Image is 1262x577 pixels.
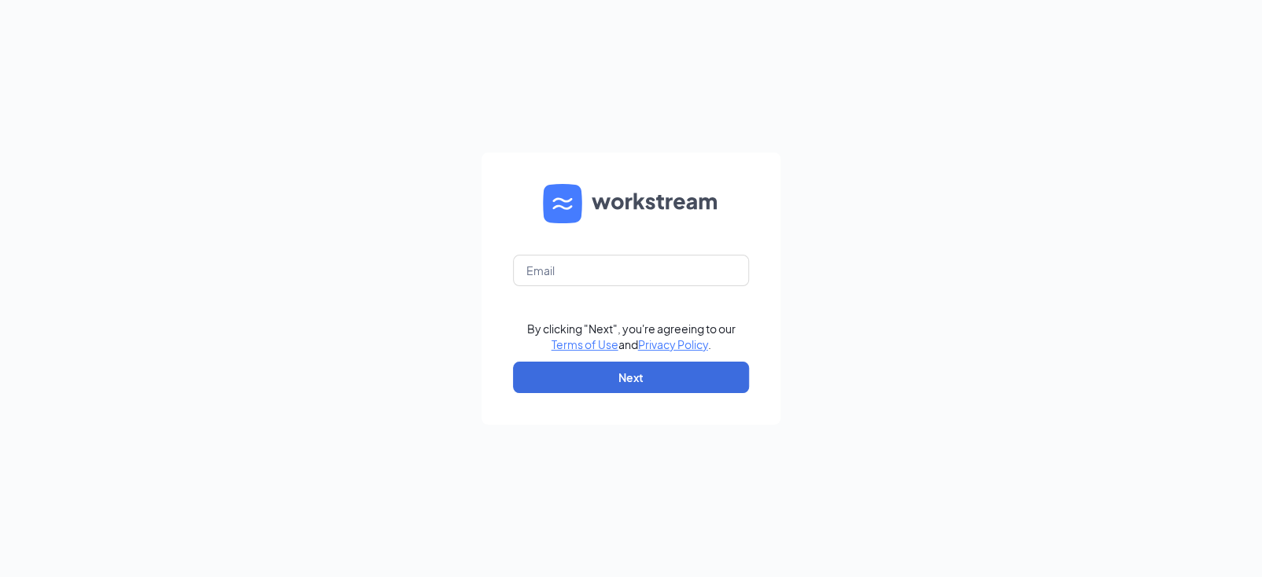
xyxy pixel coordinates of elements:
a: Terms of Use [552,337,618,351]
input: Email [513,255,749,286]
img: WS logo and Workstream text [543,184,719,223]
div: By clicking "Next", you're agreeing to our and . [527,321,736,352]
a: Privacy Policy [638,337,708,351]
button: Next [513,362,749,393]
